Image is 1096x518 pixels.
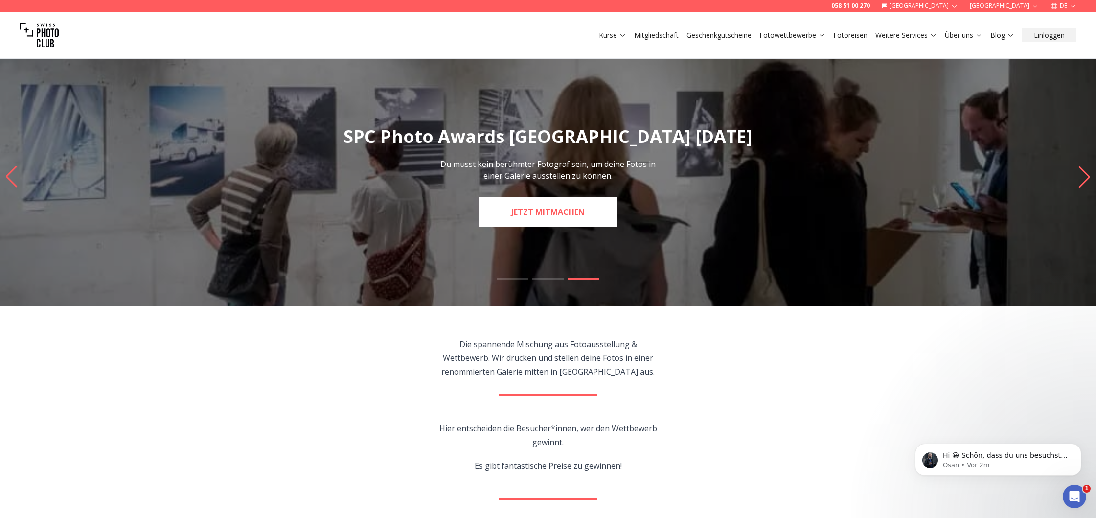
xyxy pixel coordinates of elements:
p: Es gibt fantastische Preise zu gewinnen! [436,459,660,472]
a: Fotoreisen [833,30,868,40]
p: Die spannende Mischung aus Fotoausstellung & Wettbewerb. Wir drucken und stellen deine Fotos in e... [436,337,660,378]
p: Hier entscheiden die Besucher*innen, wer den Wettbewerb gewinnt. [436,422,660,449]
button: Fotoreisen [829,28,871,42]
iframe: Intercom live chat [1063,485,1086,508]
button: Geschenkgutscheine [683,28,755,42]
iframe: Intercom notifications Nachricht [900,423,1096,492]
button: Mitgliedschaft [630,28,683,42]
a: Über uns [945,30,982,40]
span: 1 [1083,485,1091,493]
a: Blog [990,30,1014,40]
a: Kurse [599,30,626,40]
a: Geschenkgutscheine [686,30,752,40]
a: Weitere Services [875,30,937,40]
button: Fotowettbewerbe [755,28,829,42]
button: Weitere Services [871,28,941,42]
a: JETZT MITMACHEN [479,197,617,227]
button: Kurse [595,28,630,42]
a: 058 51 00 270 [831,2,870,10]
button: Über uns [941,28,986,42]
button: Einloggen [1022,28,1076,42]
p: Du musst kein berühmter Fotograf sein, um deine Fotos in einer Galerie ausstellen zu können. [438,158,658,182]
button: Blog [986,28,1018,42]
a: Fotowettbewerbe [759,30,825,40]
a: Mitgliedschaft [634,30,679,40]
img: Swiss photo club [20,16,59,55]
